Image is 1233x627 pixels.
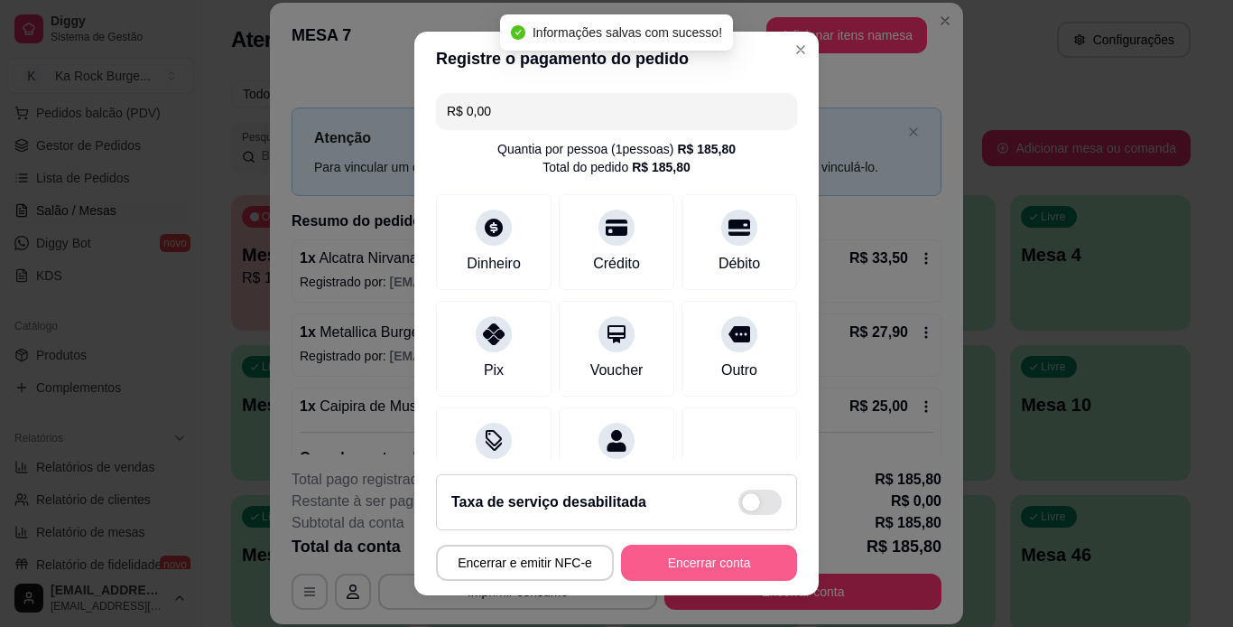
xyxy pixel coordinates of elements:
button: Encerrar e emitir NFC-e [436,545,614,581]
div: Quantia por pessoa ( 1 pessoas) [497,140,736,158]
span: Informações salvas com sucesso! [533,25,722,40]
div: Total do pedido [542,158,691,176]
button: Encerrar conta [621,545,797,581]
span: check-circle [511,25,525,40]
button: Close [786,35,815,64]
div: Débito [718,253,760,275]
div: Voucher [590,360,644,381]
div: Outro [721,360,757,381]
input: Ex.: hambúrguer de cordeiro [447,93,786,129]
div: Crédito [593,253,640,275]
div: R$ 185,80 [677,140,736,158]
div: Pix [484,360,504,381]
div: R$ 185,80 [632,158,691,176]
div: Dinheiro [467,253,521,275]
h2: Taxa de serviço desabilitada [451,491,646,513]
header: Registre o pagamento do pedido [414,32,819,86]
